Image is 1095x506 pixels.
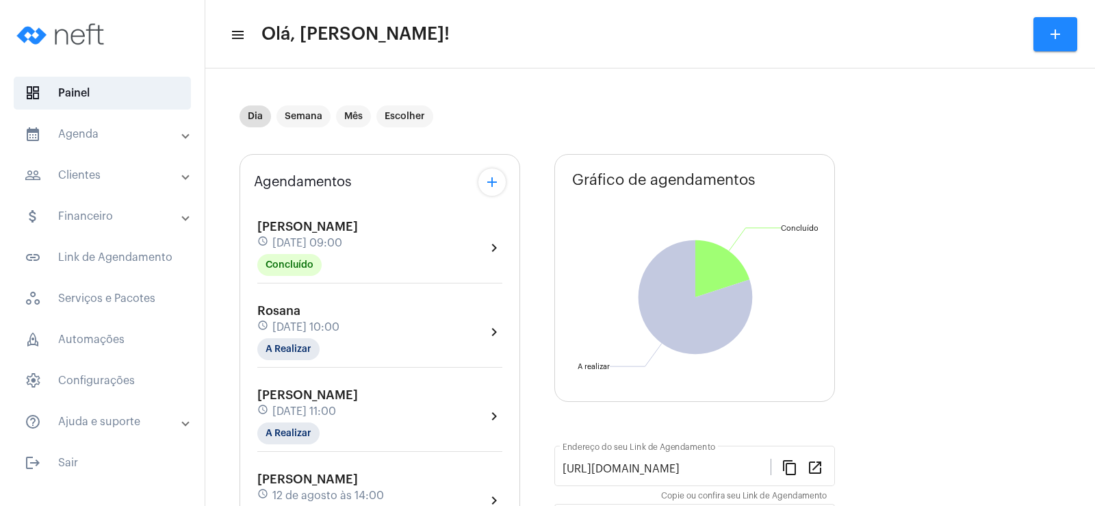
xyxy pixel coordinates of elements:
[14,446,191,479] span: Sair
[14,364,191,397] span: Configurações
[25,126,183,142] mat-panel-title: Agenda
[257,236,270,251] mat-icon: schedule
[257,473,358,485] span: [PERSON_NAME]
[25,126,41,142] mat-icon: sidenav icon
[272,490,384,502] span: 12 de agosto às 14:00
[25,414,41,430] mat-icon: sidenav icon
[261,23,450,45] span: Olá, [PERSON_NAME]!
[486,240,502,256] mat-icon: chevron_right
[272,237,342,249] span: [DATE] 09:00
[257,220,358,233] span: [PERSON_NAME]
[781,225,819,232] text: Concluído
[8,200,205,233] mat-expansion-panel-header: sidenav iconFinanceiro
[807,459,823,475] mat-icon: open_in_new
[484,174,500,190] mat-icon: add
[25,85,41,101] span: sidenav icon
[661,492,827,501] mat-hint: Copie ou confira seu Link de Agendamento
[572,172,756,188] span: Gráfico de agendamentos
[578,363,610,370] text: A realizar
[25,372,41,389] span: sidenav icon
[8,118,205,151] mat-expansion-panel-header: sidenav iconAgenda
[25,167,183,184] mat-panel-title: Clientes
[257,254,322,276] mat-chip: Concluído
[25,167,41,184] mat-icon: sidenav icon
[25,208,183,225] mat-panel-title: Financeiro
[486,408,502,425] mat-icon: chevron_right
[14,323,191,356] span: Automações
[376,105,433,127] mat-chip: Escolher
[563,463,771,475] input: Link
[336,105,371,127] mat-chip: Mês
[25,331,41,348] span: sidenav icon
[276,105,331,127] mat-chip: Semana
[254,175,352,190] span: Agendamentos
[257,338,320,360] mat-chip: A Realizar
[8,159,205,192] mat-expansion-panel-header: sidenav iconClientes
[272,321,339,333] span: [DATE] 10:00
[25,414,183,430] mat-panel-title: Ajuda e suporte
[257,422,320,444] mat-chip: A Realizar
[257,305,300,317] span: Rosana
[486,324,502,340] mat-icon: chevron_right
[25,290,41,307] span: sidenav icon
[272,405,336,418] span: [DATE] 11:00
[257,389,358,401] span: [PERSON_NAME]
[25,455,41,471] mat-icon: sidenav icon
[14,77,191,110] span: Painel
[257,404,270,419] mat-icon: schedule
[240,105,271,127] mat-chip: Dia
[230,27,244,43] mat-icon: sidenav icon
[14,241,191,274] span: Link de Agendamento
[782,459,798,475] mat-icon: content_copy
[25,208,41,225] mat-icon: sidenav icon
[257,488,270,503] mat-icon: schedule
[14,282,191,315] span: Serviços e Pacotes
[25,249,41,266] mat-icon: sidenav icon
[11,7,114,62] img: logo-neft-novo-2.png
[1047,26,1064,42] mat-icon: add
[257,320,270,335] mat-icon: schedule
[8,405,205,438] mat-expansion-panel-header: sidenav iconAjuda e suporte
